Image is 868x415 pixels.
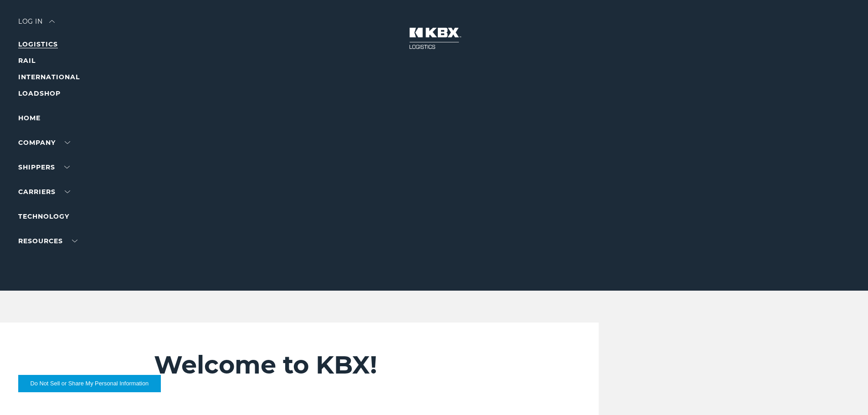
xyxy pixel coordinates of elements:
[18,114,41,122] a: Home
[400,18,468,58] img: kbx logo
[18,56,36,65] a: RAIL
[18,375,161,392] button: Do Not Sell or Share My Personal Information
[18,188,70,196] a: Carriers
[18,138,70,147] a: Company
[18,73,80,81] a: INTERNATIONAL
[18,89,61,97] a: LOADSHOP
[18,163,70,171] a: SHIPPERS
[18,18,55,31] div: Log in
[154,350,544,380] h2: Welcome to KBX!
[18,212,69,220] a: Technology
[18,40,58,48] a: LOGISTICS
[18,237,77,245] a: RESOURCES
[822,371,868,415] iframe: Chat Widget
[49,20,55,23] img: arrow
